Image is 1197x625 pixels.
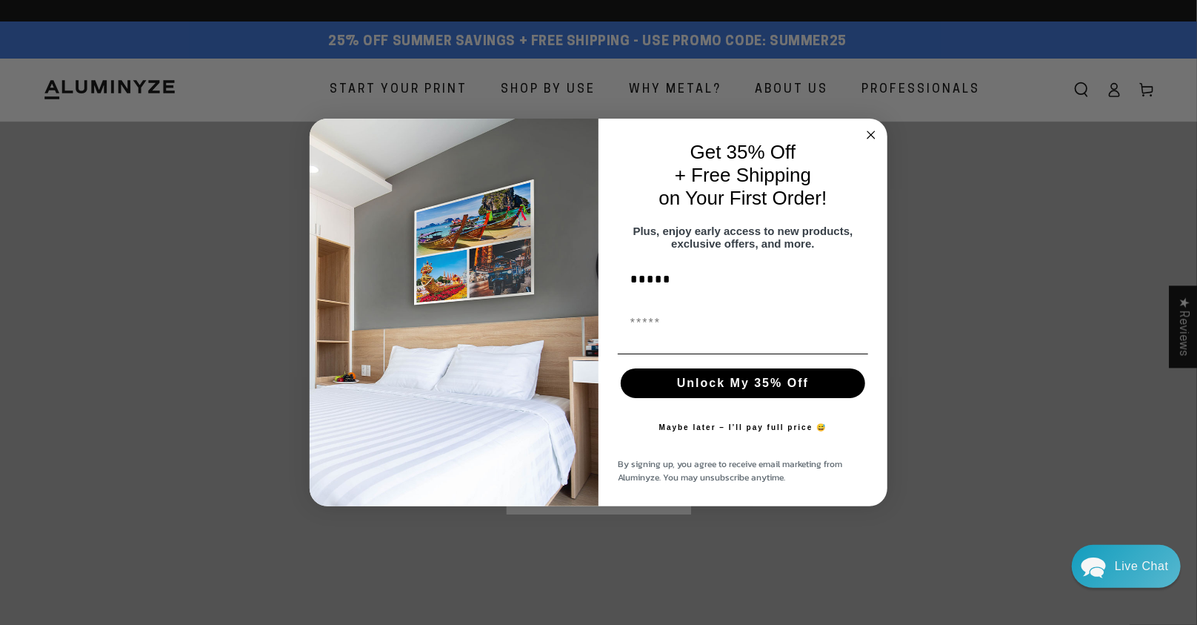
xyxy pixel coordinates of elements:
[310,119,598,507] img: 728e4f65-7e6c-44e2-b7d1-0292a396982f.jpeg
[652,413,835,443] button: Maybe later – I’ll pay full price 😅
[618,457,842,484] span: By signing up, you agree to receive email marketing from Aluminyze. You may unsubscribe anytime.
[633,225,853,250] span: Plus, enjoy early access to new products, exclusive offers, and more.
[690,141,796,163] span: Get 35% Off
[659,187,827,209] span: on Your First Order!
[621,368,865,398] button: Unlock My 35% Off
[1072,545,1181,588] div: Chat widget toggle
[862,126,880,144] button: Close dialog
[675,164,811,186] span: + Free Shipping
[1115,545,1169,588] div: Contact Us Directly
[618,354,868,354] img: underline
